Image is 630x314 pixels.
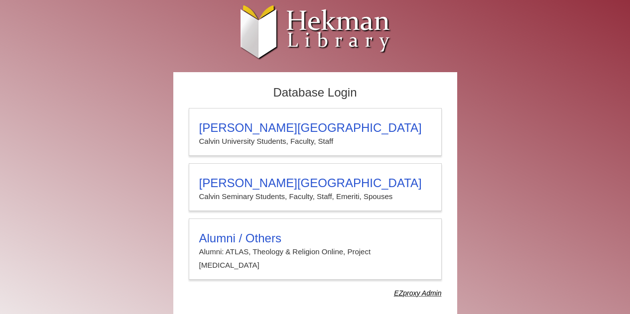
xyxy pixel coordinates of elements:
p: Calvin Seminary Students, Faculty, Staff, Emeriti, Spouses [199,190,431,203]
h3: [PERSON_NAME][GEOGRAPHIC_DATA] [199,176,431,190]
a: [PERSON_NAME][GEOGRAPHIC_DATA]Calvin Seminary Students, Faculty, Staff, Emeriti, Spouses [189,163,442,211]
h2: Database Login [184,83,447,103]
dfn: Use Alumni login [394,289,441,297]
summary: Alumni / OthersAlumni: ATLAS, Theology & Religion Online, Project [MEDICAL_DATA] [199,231,431,272]
p: Calvin University Students, Faculty, Staff [199,135,431,148]
h3: [PERSON_NAME][GEOGRAPHIC_DATA] [199,121,431,135]
a: [PERSON_NAME][GEOGRAPHIC_DATA]Calvin University Students, Faculty, Staff [189,108,442,156]
h3: Alumni / Others [199,231,431,245]
p: Alumni: ATLAS, Theology & Religion Online, Project [MEDICAL_DATA] [199,245,431,272]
